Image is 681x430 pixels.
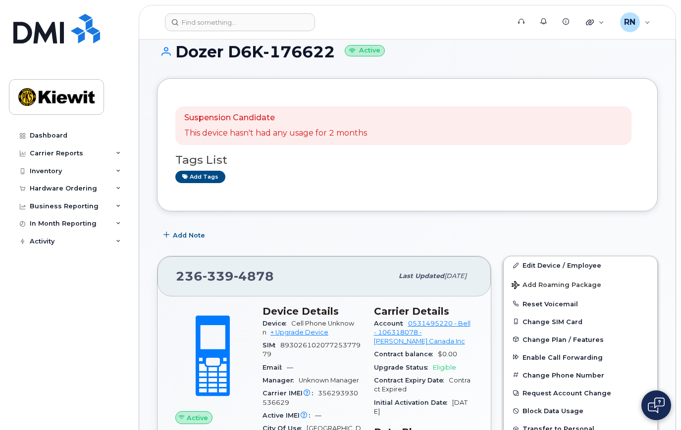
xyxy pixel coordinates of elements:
[504,331,657,348] button: Change Plan / Features
[504,295,657,313] button: Reset Voicemail
[184,128,367,139] p: This device hasn't had any usage for 2 months
[374,305,473,317] h3: Carrier Details
[262,412,315,419] span: Active IMEI
[270,329,328,336] a: + Upgrade Device
[262,377,299,384] span: Manager
[504,256,657,274] a: Edit Device / Employee
[504,348,657,366] button: Enable Call Forwarding
[504,402,657,420] button: Block Data Usage
[175,154,639,166] h3: Tags List
[444,272,467,280] span: [DATE]
[203,269,234,284] span: 339
[523,353,603,361] span: Enable Call Forwarding
[504,366,657,384] button: Change Phone Number
[157,226,213,244] button: Add Note
[504,313,657,331] button: Change SIM Card
[504,274,657,294] button: Add Roaming Package
[262,389,358,406] span: 356293930536629
[613,12,657,32] div: Robert Navalta
[374,320,408,327] span: Account
[374,377,449,384] span: Contract Expiry Date
[173,231,205,240] span: Add Note
[176,269,274,284] span: 236
[624,16,635,28] span: RN
[579,12,611,32] div: Quicklinks
[262,364,287,371] span: Email
[374,399,452,406] span: Initial Activation Date
[262,389,318,397] span: Carrier IMEI
[262,341,280,349] span: SIM
[165,13,315,31] input: Find something...
[187,413,208,423] span: Active
[438,350,457,358] span: $0.00
[157,43,658,60] h1: Dozer D6K-176622
[315,412,321,419] span: —
[433,364,456,371] span: Eligible
[523,335,604,343] span: Change Plan / Features
[374,364,433,371] span: Upgrade Status
[234,269,274,284] span: 4878
[648,397,665,413] img: Open chat
[262,320,354,336] span: Cell Phone Unknown
[345,45,385,56] small: Active
[504,384,657,402] button: Request Account Change
[512,281,601,290] span: Add Roaming Package
[262,320,291,327] span: Device
[262,305,362,317] h3: Device Details
[262,341,361,358] span: 89302610207725377979
[374,320,471,345] a: 0531495220 - Bell - 106318078 - [PERSON_NAME] Canada Inc
[299,377,359,384] span: Unknown Manager
[184,112,367,124] p: Suspension Candidate
[374,350,438,358] span: Contract balance
[399,272,444,280] span: Last updated
[374,399,468,415] span: [DATE]
[175,171,225,183] a: Add tags
[287,364,293,371] span: —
